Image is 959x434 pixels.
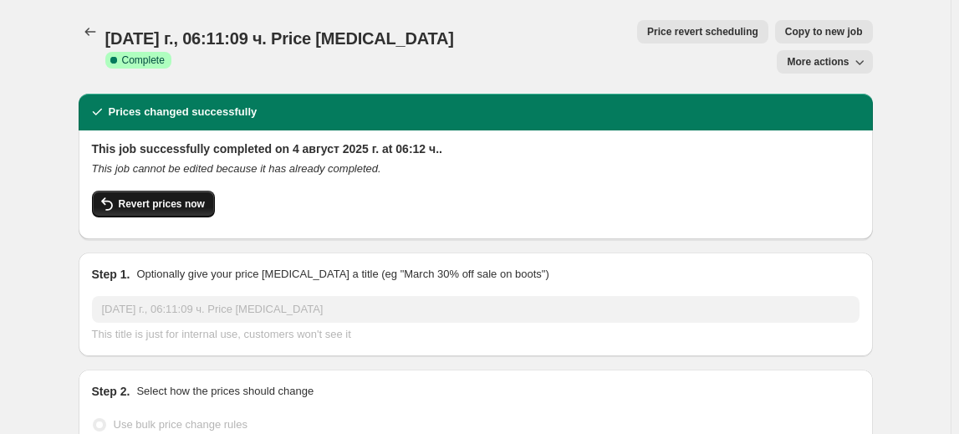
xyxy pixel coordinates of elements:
[119,197,205,211] span: Revert prices now
[105,29,454,48] span: [DATE] г., 06:11:09 ч. Price [MEDICAL_DATA]
[637,20,768,43] button: Price revert scheduling
[136,266,548,283] p: Optionally give your price [MEDICAL_DATA] a title (eg "March 30% off sale on boots")
[92,296,860,323] input: 30% off holiday sale
[775,20,873,43] button: Copy to new job
[109,104,258,120] h2: Prices changed successfully
[122,54,165,67] span: Complete
[92,383,130,400] h2: Step 2.
[777,50,872,74] button: More actions
[92,266,130,283] h2: Step 1.
[92,191,215,217] button: Revert prices now
[785,25,863,38] span: Copy to new job
[92,162,381,175] i: This job cannot be edited because it has already completed.
[787,55,849,69] span: More actions
[136,383,314,400] p: Select how the prices should change
[114,418,247,431] span: Use bulk price change rules
[92,140,860,157] h2: This job successfully completed on 4 август 2025 г. at 06:12 ч..
[79,20,102,43] button: Price change jobs
[647,25,758,38] span: Price revert scheduling
[92,328,351,340] span: This title is just for internal use, customers won't see it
